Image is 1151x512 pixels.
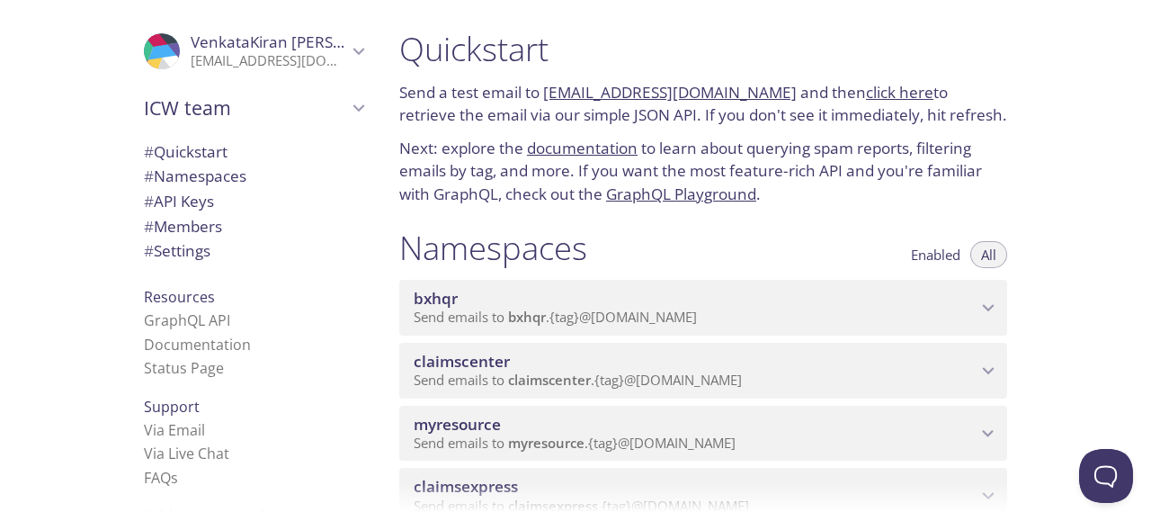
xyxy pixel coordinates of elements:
span: claimscenter [414,351,510,372]
div: API Keys [129,189,378,214]
a: click here [866,82,933,103]
a: FAQ [144,468,178,488]
span: VenkataKiran [PERSON_NAME] [191,31,413,52]
a: Documentation [144,335,251,355]
span: s [171,468,178,488]
span: Send emails to . {tag} @[DOMAIN_NAME] [414,308,697,326]
div: claimscenter namespace [399,343,1007,399]
div: VenkataKiran Chavali [129,22,378,81]
span: myresource [414,414,501,435]
a: documentation [527,138,638,158]
span: # [144,191,154,211]
p: [EMAIL_ADDRESS][DOMAIN_NAME] [191,52,347,70]
span: # [144,216,154,237]
span: myresource [508,434,584,452]
span: Members [144,216,222,237]
a: GraphQL API [144,310,230,330]
a: [EMAIL_ADDRESS][DOMAIN_NAME] [543,82,797,103]
h1: Quickstart [399,29,1007,69]
div: ICW team [129,85,378,131]
a: Via Email [144,420,205,440]
span: Send emails to . {tag} @[DOMAIN_NAME] [414,371,742,389]
div: bxhqr namespace [399,280,1007,336]
div: myresource namespace [399,406,1007,462]
span: # [144,141,154,162]
span: Settings [144,240,210,261]
div: Members [129,214,378,239]
a: Status Page [144,358,224,378]
span: Quickstart [144,141,228,162]
span: API Keys [144,191,214,211]
button: Enabled [900,241,971,268]
iframe: Help Scout Beacon - Open [1079,449,1133,503]
button: All [970,241,1007,268]
span: bxhqr [414,288,458,309]
span: Resources [144,287,215,307]
span: bxhqr [508,308,546,326]
div: Team Settings [129,238,378,264]
div: Quickstart [129,139,378,165]
span: Support [144,397,200,417]
div: Namespaces [129,164,378,189]
a: GraphQL Playground [606,184,756,204]
span: ICW team [144,95,347,121]
span: # [144,240,154,261]
a: Via Live Chat [144,444,229,463]
p: Next: explore the to learn about querying spam reports, filtering emails by tag, and more. If you... [399,137,1007,206]
span: # [144,166,154,186]
span: claimscenter [508,371,591,389]
span: Namespaces [144,166,246,186]
p: Send a test email to and then to retrieve the email via our simple JSON API. If you don't see it ... [399,81,1007,127]
h1: Namespaces [399,228,587,268]
span: Send emails to . {tag} @[DOMAIN_NAME] [414,434,736,452]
